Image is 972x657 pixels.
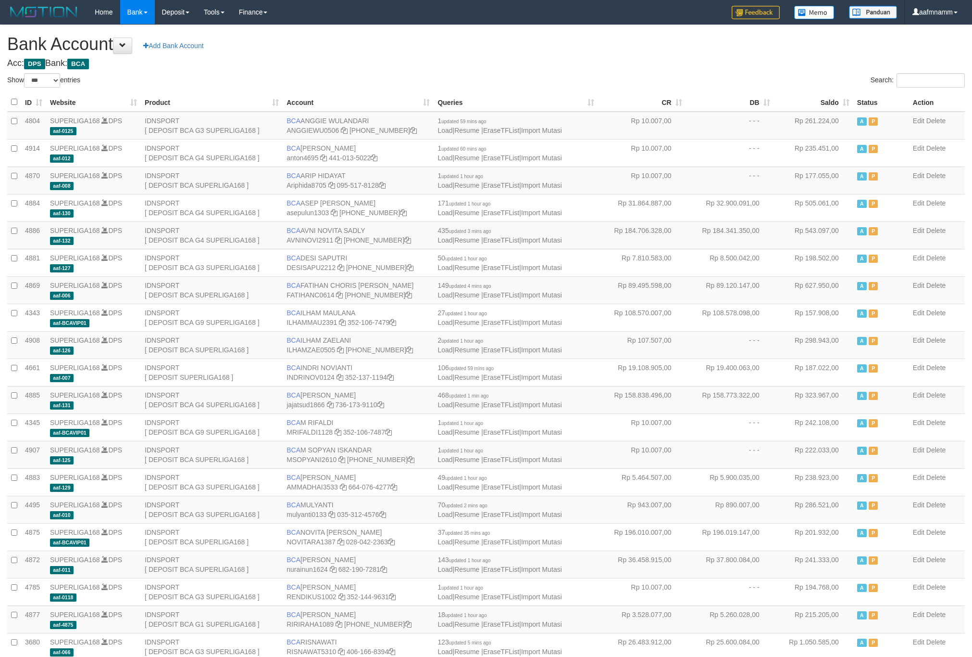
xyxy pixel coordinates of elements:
[483,593,519,601] a: EraseTFList
[454,291,479,299] a: Resume
[287,319,337,326] a: ILHAMMAU2391
[50,254,100,262] a: SUPERLIGA168
[50,391,100,399] a: SUPERLIGA168
[437,117,486,125] span: 1
[50,144,100,152] a: SUPERLIGA168
[287,566,328,573] a: nurainun1624
[50,309,100,317] a: SUPERLIGA168
[287,428,333,436] a: MRIFALDI1128
[287,593,336,601] a: RENDIKUS1002
[913,501,924,509] a: Edit
[46,93,141,112] th: Website: activate to sort column ascending
[483,374,519,381] a: EraseTFList
[913,364,924,372] a: Edit
[437,456,452,464] a: Load
[437,199,561,217] span: | | |
[686,139,774,167] td: - - -
[926,391,946,399] a: Delete
[454,401,479,409] a: Resume
[926,117,946,125] a: Delete
[141,139,283,167] td: IDNSPORT [ DEPOSIT BCA G4 SUPERLIGA168 ]
[483,319,519,326] a: EraseTFList
[137,38,210,54] a: Add Bank Account
[287,483,338,491] a: AMMADHAI3533
[521,209,562,217] a: Import Mutasi
[338,593,345,601] a: Copy RENDIKUS1002 to clipboard
[926,172,946,180] a: Delete
[774,167,853,194] td: Rp 177.055,00
[141,249,283,276] td: IDNSPORT [ DEPOSIT BCA G3 SUPERLIGA168 ]
[454,264,479,271] a: Resume
[390,483,397,491] a: Copy 6640764277 to clipboard
[21,249,46,276] td: 4881
[7,59,965,68] h4: Acc: Bank:
[926,556,946,564] a: Delete
[328,511,335,518] a: Copy mulyanti0133 to clipboard
[405,620,411,628] a: Copy 4062281611 to clipboard
[686,249,774,276] td: Rp 8.500.042,00
[50,501,100,509] a: SUPERLIGA168
[141,93,283,112] th: Product: activate to sort column ascending
[21,112,46,140] td: 4804
[21,194,46,221] td: 4884
[287,648,336,656] a: RISNAWAT5310
[913,282,924,289] a: Edit
[926,638,946,646] a: Delete
[483,264,519,271] a: EraseTFList
[46,249,141,276] td: DPS
[913,254,924,262] a: Edit
[336,374,343,381] a: Copy INDRINOV0124 to clipboard
[287,154,318,162] a: anton4695
[926,364,946,372] a: Delete
[287,209,329,217] a: asepulun1303
[454,428,479,436] a: Resume
[7,35,965,54] h1: Bank Account
[483,127,519,134] a: EraseTFList
[454,181,479,189] a: Resume
[283,112,434,140] td: ANGGIE WULANDARI [PHONE_NUMBER]
[483,456,519,464] a: EraseTFList
[50,155,74,163] span: aaf-012
[441,174,483,179] span: updated 1 hour ago
[50,419,100,426] a: SUPERLIGA168
[913,638,924,646] a: Edit
[50,199,100,207] a: SUPERLIGA168
[598,194,686,221] td: Rp 31.864.887,00
[385,428,392,436] a: Copy 3521067487 to clipboard
[46,167,141,194] td: DPS
[869,172,878,180] span: Paused
[283,249,434,276] td: DESI SAPUTRI [PHONE_NUMBER]
[405,291,412,299] a: Copy 4062281727 to clipboard
[449,201,491,206] span: updated 1 hour ago
[598,221,686,249] td: Rp 184.706.328,00
[454,538,479,546] a: Resume
[449,229,491,234] span: updated 3 mins ago
[926,611,946,618] a: Delete
[339,319,346,326] a: Copy ILHAMMAU2391 to clipboard
[287,401,324,409] a: jajatsud1866
[287,227,300,234] span: BCA
[287,199,300,207] span: BCA
[521,428,562,436] a: Import Mutasi
[774,194,853,221] td: Rp 505.061,00
[913,336,924,344] a: Edit
[287,291,334,299] a: FATIHANC0614
[521,456,562,464] a: Import Mutasi
[483,181,519,189] a: EraseTFList
[521,566,562,573] a: Import Mutasi
[926,528,946,536] a: Delete
[7,73,80,88] label: Show entries
[141,112,283,140] td: IDNSPORT [ DEPOSIT BCA G3 SUPERLIGA168 ]
[857,227,867,235] span: Active
[287,511,326,518] a: mulyanti0133
[437,401,452,409] a: Load
[50,227,100,234] a: SUPERLIGA168
[521,154,562,162] a: Import Mutasi
[794,6,835,19] img: Button%20Memo.svg
[871,73,965,88] label: Search:
[141,167,283,194] td: IDNSPORT [ DEPOSIT BCA SUPERLIGA168 ]
[913,556,924,564] a: Edit
[913,583,924,591] a: Edit
[389,593,396,601] a: Copy 3521449631 to clipboard
[407,264,413,271] a: Copy 4062280453 to clipboard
